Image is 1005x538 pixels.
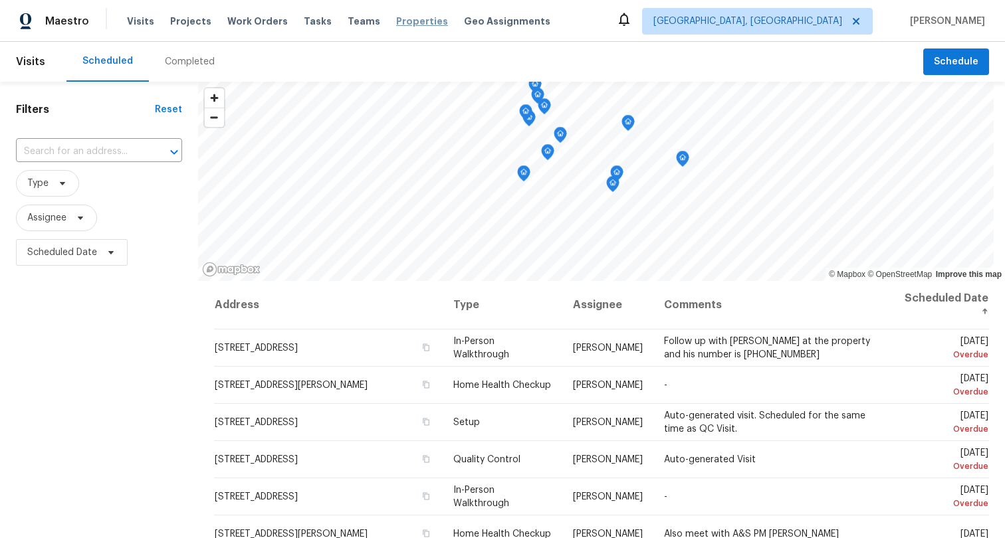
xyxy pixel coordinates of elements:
[27,177,49,190] span: Type
[453,418,480,427] span: Setup
[653,281,886,329] th: Comments
[453,337,509,359] span: In-Person Walkthrough
[304,17,332,26] span: Tasks
[16,103,155,116] h1: Filters
[867,270,932,279] a: OpenStreetMap
[170,15,211,28] span: Projects
[215,455,298,464] span: [STREET_ADDRESS]
[554,127,567,147] div: Map marker
[531,88,544,108] div: Map marker
[396,15,448,28] span: Properties
[165,143,183,161] button: Open
[517,165,530,186] div: Map marker
[420,416,432,428] button: Copy Address
[82,54,133,68] div: Scheduled
[897,448,988,473] span: [DATE]
[205,108,224,127] button: Zoom out
[464,15,550,28] span: Geo Assignments
[664,411,865,434] span: Auto-generated visit. Scheduled for the same time as QC Visit.
[664,381,667,390] span: -
[676,151,689,171] div: Map marker
[664,492,667,501] span: -
[215,418,298,427] span: [STREET_ADDRESS]
[215,343,298,353] span: [STREET_ADDRESS]
[621,115,635,135] div: Map marker
[664,455,756,464] span: Auto-generated Visit
[829,270,865,279] a: Mapbox
[214,281,443,329] th: Address
[528,77,542,98] div: Map marker
[420,453,432,465] button: Copy Address
[227,15,288,28] span: Work Orders
[16,47,45,76] span: Visits
[897,497,988,510] div: Overdue
[886,281,989,329] th: Scheduled Date ↑
[205,88,224,108] button: Zoom in
[664,337,870,359] span: Follow up with [PERSON_NAME] at the property and his number is [PHONE_NUMBER]
[610,165,623,186] div: Map marker
[936,270,1002,279] a: Improve this map
[562,281,653,329] th: Assignee
[897,422,988,436] div: Overdue
[215,381,368,390] span: [STREET_ADDRESS][PERSON_NAME]
[538,98,551,119] div: Map marker
[934,54,978,70] span: Schedule
[165,55,215,68] div: Completed
[420,341,432,353] button: Copy Address
[453,486,509,508] span: In-Person Walkthrough
[573,455,643,464] span: [PERSON_NAME]
[573,381,643,390] span: [PERSON_NAME]
[127,15,154,28] span: Visits
[155,103,182,116] div: Reset
[348,15,380,28] span: Teams
[897,486,988,510] span: [DATE]
[443,281,562,329] th: Type
[573,492,643,501] span: [PERSON_NAME]
[923,48,989,76] button: Schedule
[897,348,988,361] div: Overdue
[16,141,145,162] input: Search for an address...
[541,144,554,165] div: Map marker
[897,337,988,361] span: [DATE]
[420,379,432,391] button: Copy Address
[27,246,97,259] span: Scheduled Date
[198,82,994,281] canvas: Map
[897,374,988,399] span: [DATE]
[27,211,66,224] span: Assignee
[897,460,988,473] div: Overdue
[606,176,619,197] div: Map marker
[522,110,536,131] div: Map marker
[897,385,988,399] div: Overdue
[420,490,432,502] button: Copy Address
[653,15,842,28] span: [GEOGRAPHIC_DATA], [GEOGRAPHIC_DATA]
[573,418,643,427] span: [PERSON_NAME]
[453,455,520,464] span: Quality Control
[897,411,988,436] span: [DATE]
[519,104,532,125] div: Map marker
[573,343,643,353] span: [PERSON_NAME]
[45,15,89,28] span: Maestro
[215,492,298,501] span: [STREET_ADDRESS]
[202,262,261,277] a: Mapbox homepage
[453,381,551,390] span: Home Health Checkup
[905,15,985,28] span: [PERSON_NAME]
